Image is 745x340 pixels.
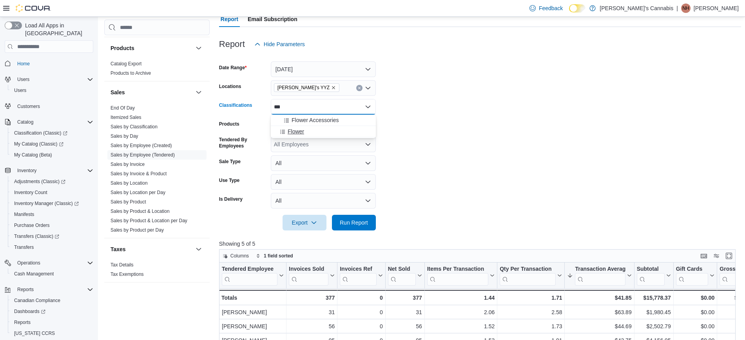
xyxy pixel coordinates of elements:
[11,188,51,197] a: Inventory Count
[712,251,721,261] button: Display options
[11,243,37,252] a: Transfers
[388,293,422,302] div: 377
[676,293,714,302] div: $0.00
[111,189,165,196] span: Sales by Location per Day
[111,61,141,67] a: Catalog Export
[676,322,714,331] div: $0.00
[636,322,671,331] div: $2,502.79
[8,317,96,328] button: Reports
[14,319,31,326] span: Reports
[14,308,45,315] span: Dashboards
[111,114,141,121] span: Itemized Sales
[14,200,79,207] span: Inventory Manager (Classic)
[11,210,37,219] a: Manifests
[111,245,192,253] button: Taxes
[289,322,335,331] div: 56
[111,105,135,111] span: End Of Day
[575,266,625,286] div: Transaction Average
[11,269,57,279] a: Cash Management
[271,115,376,137] div: Choose from the following options
[111,262,134,268] a: Tax Details
[365,141,371,148] button: Open list of options
[676,266,708,286] div: Gift Card Sales
[600,4,673,13] p: [PERSON_NAME]'s Cannabis
[8,328,96,339] button: [US_STATE] CCRS
[14,244,34,250] span: Transfers
[2,58,96,69] button: Home
[2,257,96,268] button: Operations
[676,308,714,317] div: $0.00
[222,266,277,286] div: Tendered Employee
[219,102,252,108] label: Classifications
[14,117,36,127] button: Catalog
[111,171,167,176] a: Sales by Invoice & Product
[340,266,382,286] button: Invoices Ref
[289,266,328,273] div: Invoices Sold
[14,258,44,268] button: Operations
[111,88,192,96] button: Sales
[271,61,376,77] button: [DATE]
[17,167,36,174] span: Inventory
[111,218,187,223] a: Sales by Product & Location per Day
[694,4,739,13] p: [PERSON_NAME]
[289,308,335,317] div: 31
[2,101,96,112] button: Customers
[11,269,93,279] span: Cash Management
[11,329,93,338] span: Washington CCRS
[388,322,422,331] div: 56
[567,266,631,286] button: Transaction Average
[253,251,296,261] button: 1 field sorted
[8,85,96,96] button: Users
[636,266,671,286] button: Subtotal
[14,75,33,84] button: Users
[567,322,631,331] div: $44.69
[14,152,52,158] span: My Catalog (Beta)
[8,268,96,279] button: Cash Management
[11,221,93,230] span: Purchase Orders
[11,128,93,138] span: Classification (Classic)
[11,177,69,186] a: Adjustments (Classic)
[682,4,689,13] span: NH
[567,308,631,317] div: $63.89
[14,258,93,268] span: Operations
[427,322,495,331] div: 1.52
[111,208,170,214] span: Sales by Product & Location
[676,266,708,273] div: Gift Cards
[289,266,328,286] div: Invoices Sold
[575,266,625,273] div: Transaction Average
[288,128,304,135] span: Flower
[219,196,243,202] label: Is Delivery
[17,76,29,83] span: Users
[111,133,138,139] a: Sales by Day
[427,308,495,317] div: 2.06
[2,284,96,295] button: Reports
[222,266,277,273] div: Tendered Employee
[427,266,488,273] div: Items Per Transaction
[219,158,241,165] label: Sale Type
[219,240,741,248] p: Showing 5 of 5
[14,75,93,84] span: Users
[111,180,148,186] span: Sales by Location
[500,266,556,286] div: Qty Per Transaction
[287,215,322,230] span: Export
[676,4,678,13] p: |
[111,271,144,277] span: Tax Exemptions
[14,189,47,196] span: Inventory Count
[340,266,376,273] div: Invoices Ref
[11,150,93,160] span: My Catalog (Beta)
[111,88,125,96] h3: Sales
[111,152,175,158] a: Sales by Employee (Tendered)
[111,190,165,195] a: Sales by Location per Day
[567,293,631,302] div: $41.85
[8,306,96,317] a: Dashboards
[17,103,40,110] span: Customers
[11,139,67,149] a: My Catalog (Classic)
[8,220,96,231] button: Purchase Orders
[271,155,376,171] button: All
[271,174,376,190] button: All
[636,293,671,302] div: $15,778.37
[14,166,93,175] span: Inventory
